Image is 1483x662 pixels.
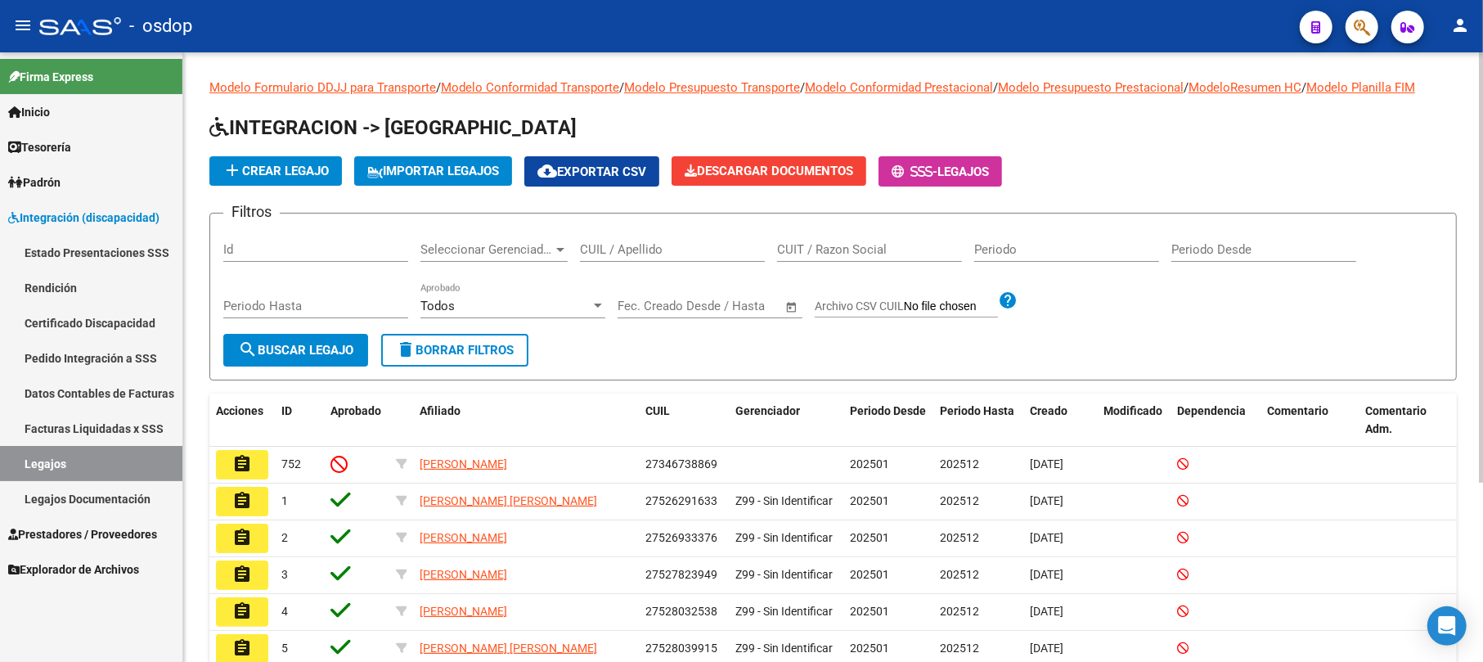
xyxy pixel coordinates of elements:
[232,601,252,621] mat-icon: assignment
[735,605,833,618] span: Z99 - Sin Identificar
[275,394,324,448] datatable-header-cell: ID
[232,528,252,547] mat-icon: assignment
[998,290,1018,310] mat-icon: help
[729,394,843,448] datatable-header-cell: Gerenciador
[420,242,553,257] span: Seleccionar Gerenciador
[1261,394,1359,448] datatable-header-cell: Comentario
[420,568,507,581] span: [PERSON_NAME]
[209,116,577,139] span: INTEGRACION -> [GEOGRAPHIC_DATA]
[1030,642,1063,655] span: [DATE]
[8,68,93,86] span: Firma Express
[850,642,889,655] span: 202501
[420,531,507,544] span: [PERSON_NAME]
[645,568,717,581] span: 27527823949
[672,156,866,186] button: Descargar Documentos
[238,343,353,358] span: Buscar Legajo
[8,525,157,543] span: Prestadores / Proveedores
[645,605,717,618] span: 27528032538
[232,638,252,658] mat-icon: assignment
[1267,404,1328,417] span: Comentario
[281,457,301,471] span: 752
[850,568,889,581] span: 202501
[1023,394,1097,448] datatable-header-cell: Creado
[232,565,252,584] mat-icon: assignment
[735,531,833,544] span: Z99 - Sin Identificar
[1189,80,1301,95] a: ModeloResumen HC
[645,642,717,655] span: 27528039915
[843,394,933,448] datatable-header-cell: Periodo Desde
[645,494,717,507] span: 27526291633
[420,605,507,618] span: [PERSON_NAME]
[1097,394,1171,448] datatable-header-cell: Modificado
[1030,568,1063,581] span: [DATE]
[330,404,381,417] span: Aprobado
[815,299,904,313] span: Archivo CSV CUIL
[209,80,436,95] a: Modelo Formulario DDJJ para Transporte
[441,80,619,95] a: Modelo Conformidad Transporte
[129,8,192,44] span: - osdop
[904,299,998,314] input: Archivo CSV CUIL
[223,334,368,367] button: Buscar Legajo
[639,394,729,448] datatable-header-cell: CUIL
[624,80,800,95] a: Modelo Presupuesto Transporte
[420,457,507,471] span: [PERSON_NAME]
[13,16,33,35] mat-icon: menu
[8,561,139,579] span: Explorador de Archivos
[209,156,342,186] button: Crear Legajo
[940,605,979,618] span: 202512
[1030,404,1067,417] span: Creado
[281,642,288,655] span: 5
[645,531,717,544] span: 27526933376
[232,454,252,474] mat-icon: assignment
[940,531,979,544] span: 202512
[618,299,684,313] input: Fecha inicio
[238,340,258,359] mat-icon: search
[735,642,833,655] span: Z99 - Sin Identificar
[413,394,639,448] datatable-header-cell: Afiliado
[222,160,242,180] mat-icon: add
[805,80,993,95] a: Modelo Conformidad Prestacional
[933,394,1023,448] datatable-header-cell: Periodo Hasta
[645,457,717,471] span: 27346738869
[998,80,1184,95] a: Modelo Presupuesto Prestacional
[1171,394,1261,448] datatable-header-cell: Dependencia
[940,404,1014,417] span: Periodo Hasta
[209,394,275,448] datatable-header-cell: Acciones
[354,156,512,186] button: IMPORTAR LEGAJOS
[537,161,557,181] mat-icon: cloud_download
[699,299,778,313] input: Fecha fin
[8,138,71,156] span: Tesorería
[940,457,979,471] span: 202512
[940,568,979,581] span: 202512
[850,605,889,618] span: 202501
[222,164,329,178] span: Crear Legajo
[1427,606,1467,646] div: Open Intercom Messenger
[879,156,1002,187] button: -Legajos
[232,491,252,511] mat-icon: assignment
[735,494,833,507] span: Z99 - Sin Identificar
[1450,16,1470,35] mat-icon: person
[850,531,889,544] span: 202501
[850,404,926,417] span: Periodo Desde
[1030,494,1063,507] span: [DATE]
[381,334,528,367] button: Borrar Filtros
[8,103,50,121] span: Inicio
[223,200,280,223] h3: Filtros
[645,404,670,417] span: CUIL
[524,156,659,187] button: Exportar CSV
[735,404,800,417] span: Gerenciador
[685,164,853,178] span: Descargar Documentos
[396,340,416,359] mat-icon: delete
[1177,404,1246,417] span: Dependencia
[281,568,288,581] span: 3
[367,164,499,178] span: IMPORTAR LEGAJOS
[8,209,160,227] span: Integración (discapacidad)
[850,494,889,507] span: 202501
[8,173,61,191] span: Padrón
[281,494,288,507] span: 1
[420,404,461,417] span: Afiliado
[1030,531,1063,544] span: [DATE]
[1030,457,1063,471] span: [DATE]
[783,298,802,317] button: Open calendar
[420,494,597,507] span: [PERSON_NAME] [PERSON_NAME]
